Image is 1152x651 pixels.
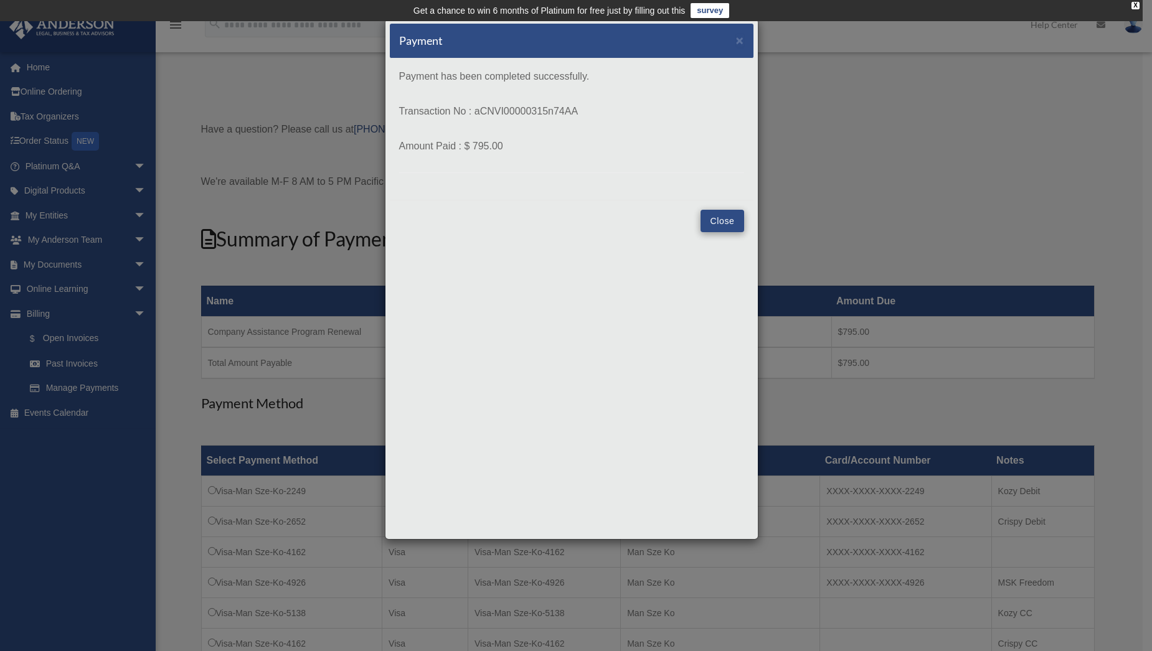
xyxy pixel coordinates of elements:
a: survey [691,3,729,18]
div: Get a chance to win 6 months of Platinum for free just by filling out this [413,3,686,18]
h5: Payment [399,33,443,49]
button: Close [701,210,744,232]
div: close [1131,2,1140,9]
span: × [736,33,744,47]
button: Close [736,34,744,47]
p: Payment has been completed successfully. [399,68,744,85]
p: Amount Paid : $ 795.00 [399,138,744,155]
p: Transaction No : aCNVI00000315n74AA [399,103,744,120]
